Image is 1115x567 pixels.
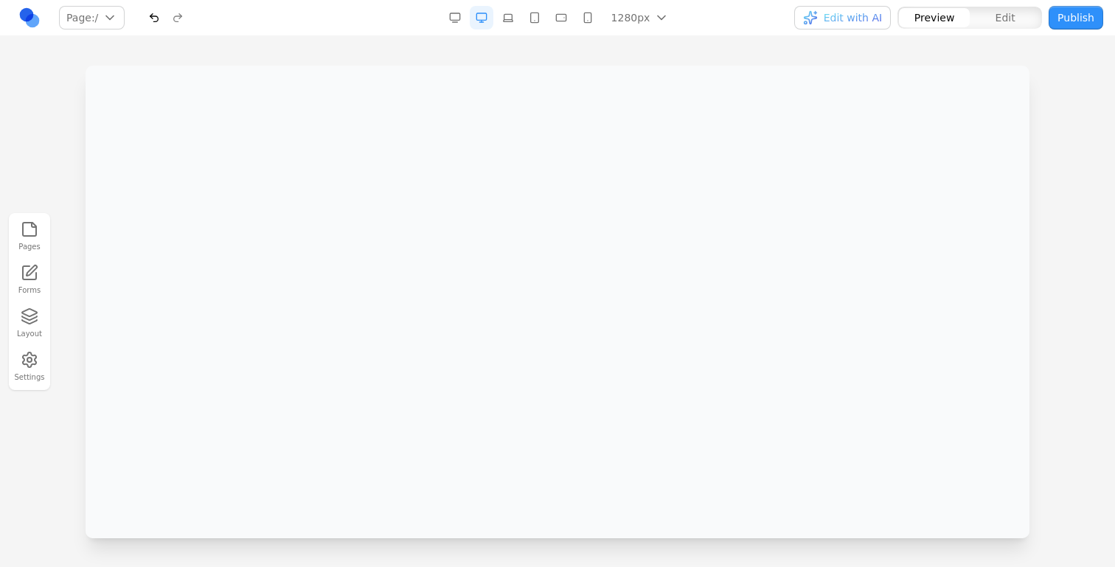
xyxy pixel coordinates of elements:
button: Desktop [470,6,493,29]
button: Mobile Landscape [549,6,573,29]
iframe: Preview [86,66,1029,538]
span: Edit [996,10,1015,25]
span: Preview [914,10,955,25]
button: Mobile [576,6,600,29]
button: Pages [13,218,46,255]
button: Laptop [496,6,520,29]
a: Forms [13,261,46,299]
button: Page:/ [59,6,125,29]
button: 1280px [602,6,678,29]
button: Tablet [523,6,546,29]
button: Layout [13,305,46,342]
button: Edit with AI [794,6,891,29]
button: Settings [13,348,46,386]
button: Desktop Wide [443,6,467,29]
span: Edit with AI [824,10,882,25]
button: Publish [1049,6,1103,29]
